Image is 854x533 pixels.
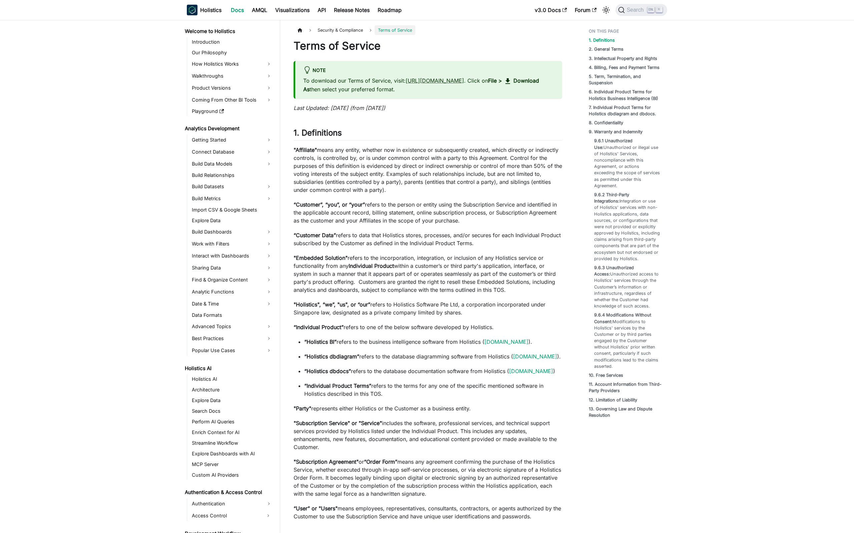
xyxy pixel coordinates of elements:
[314,5,330,15] a: API
[504,77,512,85] span: download
[190,333,274,344] a: Best Practices
[294,128,342,138] strong: 1. Definitions
[190,428,274,437] a: Enrich Context for AI
[190,396,274,405] a: Explore Data
[374,5,406,15] a: Roadmap
[304,382,371,389] strong: “Individual Product Terms”
[303,77,539,93] strong: Download As
[594,312,661,369] a: 9.6.4 Modifications Without Consent:Modifications to Holistics' services by the Customer or by th...
[294,505,338,512] strong: “User” or "Users"
[190,438,274,448] a: Streamline Workflow
[304,368,351,374] strong: “Holistics dbdocs”
[406,77,464,84] a: [URL][DOMAIN_NAME]
[589,38,615,43] strong: 1. Definitions
[589,129,643,135] a: 9. Warranty and Indemnity
[190,498,274,509] a: Authentication
[190,181,274,192] a: Build Datasets
[190,147,274,157] a: Connect Database
[190,470,274,480] a: Custom AI Providers
[294,231,562,247] p: refers to data that Holistics stores, processes, and/or secures for each Individual Product subsc...
[589,381,663,394] a: 11. Account Information from Third-Party Providers
[304,382,562,398] p: refers to the terms for any one of the specific mentioned software in Holistics described in this...
[513,353,557,360] a: [DOMAIN_NAME]
[594,265,634,276] strong: 9.6.3 Unauthorized Access:
[294,232,336,239] strong: “Customer Data”
[190,48,274,57] a: Our Philosophy
[294,323,562,331] p: refers to one of the below software developed by Holistics.
[190,417,274,426] a: Perform AI Queries
[294,419,562,451] p: includes the software, professional services, and technical support services provided by Holistic...
[594,192,629,204] strong: 9.6.2 Third-Party Integrations:
[589,406,663,418] a: 13. Governing Law and Dispute Resolution
[294,300,562,316] p: refers to Holistics Software Pte Ltd, a corporation incorporated under Singapore law, designated ...
[190,239,274,249] a: Work with Filters
[190,135,274,145] a: Getting Started
[594,138,661,189] a: 9.6.1 Unauthorized Use:Unauthorized or illegal use of Holistics' Services, noncompliance with thi...
[190,159,274,169] a: Build Data Models
[190,263,274,273] a: Sharing Data
[589,397,637,402] strong: 12. Limitation of Liability
[190,193,274,204] a: Build Metrics
[294,504,562,520] p: means employees, representatives, consultants, contractors, or agents authorized by the Customer ...
[190,83,274,93] a: Product Versions
[294,404,562,412] p: represents either Holistics or the Customer as a business entity.
[589,105,656,116] strong: 7. Individual Product Terms for Holistics dbdiagram and dbdocs.
[227,5,248,15] a: Docs
[190,95,274,105] a: Coming From Other BI Tools
[509,368,553,374] a: [DOMAIN_NAME]
[248,5,271,15] a: AMQL
[589,74,641,85] strong: 5. Term, Termination, and Suspension
[594,138,632,150] strong: 9.6.1 Unauthorized Use:
[294,255,348,261] strong: "Embedded Solution"
[304,367,562,375] p: refers to the database documentation software from Holistics ( )
[330,5,374,15] a: Release Notes
[183,27,274,36] a: Welcome to Holistics
[589,65,660,70] strong: 4. Billing, Fees and Payment Terms
[294,25,306,35] a: Home page
[589,47,623,52] strong: 2. General Terms
[190,251,274,261] a: Interact with Dashboards
[190,37,274,47] a: Introduction
[589,120,623,125] strong: 8. Confidentiality
[190,298,274,309] a: Date & Time
[364,458,397,465] strong: “Order Form”
[589,129,643,134] strong: 9. Warranty and Indemnity
[589,64,660,71] a: 4. Billing, Fees and Payment Terms
[589,73,663,86] a: 5. Term, Termination, and Suspension
[488,77,502,84] strong: File >
[589,397,637,403] a: 12. Limitation of Liability
[484,338,528,345] a: [DOMAIN_NAME]
[294,39,562,53] h1: Terms of Service
[187,5,197,15] img: Holistics
[601,5,611,15] button: Switch between dark and light mode (currently light mode)
[589,120,623,126] a: 8. Confidentiality
[190,227,274,237] a: Build Dashboards
[183,364,274,373] a: Holistics AI
[304,338,562,346] p: refers to the business intelligence software from Holistics ( ).
[589,37,615,43] a: 1. Definitions
[625,7,648,13] span: Search
[190,205,274,215] a: Import CSV & Google Sheets
[190,321,274,332] a: Advanced Topics
[589,56,657,61] strong: 3. Intellectual Property and Rights
[294,420,382,426] strong: "Subscription Service" or "Service"
[294,105,385,111] em: Last Updated: [DATE] (from [DATE])
[589,104,663,117] a: 7. Individual Product Terms for Holistics dbdiagram and dbdocs.
[589,372,623,378] a: 10. Free Services
[180,20,280,533] nav: Docs sidebar
[190,345,274,356] a: Popular Use Cases
[200,6,222,14] b: Holistics
[190,216,274,225] a: Explore Data
[190,107,274,116] a: Playground
[531,5,571,15] a: v3.0 Docs
[294,201,365,208] strong: “Customer”, “you”, or “your”
[589,55,657,62] a: 3. Intellectual Property and Rights
[294,458,359,465] strong: "Subscription Agreement"
[615,4,667,16] button: Search (Ctrl+K)
[190,310,274,320] a: Data Formats
[589,89,663,101] a: 6. Individual Product Terms for Holistics Business Intelligence (BI)
[294,201,562,225] p: refers to the person or entity using the Subscription Service and identified in the applicable ac...
[183,124,274,133] a: Analytics Development
[304,338,337,345] strong: “Holistics BI”
[190,385,274,394] a: Architecture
